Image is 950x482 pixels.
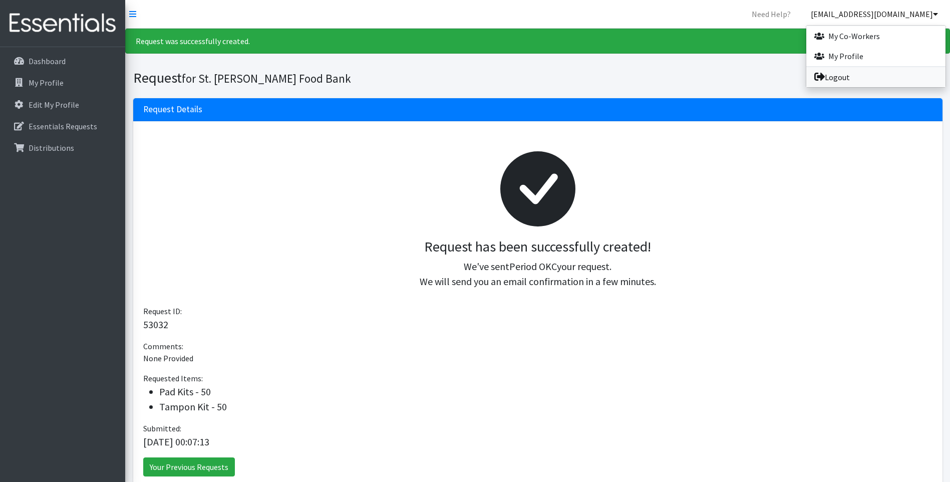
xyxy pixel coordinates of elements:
h3: Request has been successfully created! [151,238,924,256]
span: Submitted: [143,423,181,433]
p: My Profile [29,78,64,88]
p: Dashboard [29,56,66,66]
a: My Profile [806,46,945,66]
a: Your Previous Requests [143,457,235,476]
a: Edit My Profile [4,95,121,115]
h3: Request Details [143,104,202,115]
a: Dashboard [4,51,121,71]
h1: Request [133,69,534,87]
li: Pad Kits - 50 [159,384,932,399]
span: Period OKC [509,260,557,273]
div: Request was successfully created. [125,29,950,54]
p: 53032 [143,317,932,332]
a: Logout [806,67,945,87]
a: Need Help? [744,4,799,24]
span: Request ID: [143,306,182,316]
p: Essentials Requests [29,121,97,131]
a: [EMAIL_ADDRESS][DOMAIN_NAME] [803,4,946,24]
span: Comments: [143,341,183,351]
span: None Provided [143,353,193,363]
li: Tampon Kit - 50 [159,399,932,414]
p: Distributions [29,143,74,153]
a: My Co-Workers [806,26,945,46]
a: Essentials Requests [4,116,121,136]
p: [DATE] 00:07:13 [143,434,932,449]
a: My Profile [4,73,121,93]
a: Distributions [4,138,121,158]
img: HumanEssentials [4,7,121,40]
p: Edit My Profile [29,100,79,110]
p: We've sent your request. We will send you an email confirmation in a few minutes. [151,259,924,289]
small: for St. [PERSON_NAME] Food Bank [182,71,351,86]
span: Requested Items: [143,373,203,383]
